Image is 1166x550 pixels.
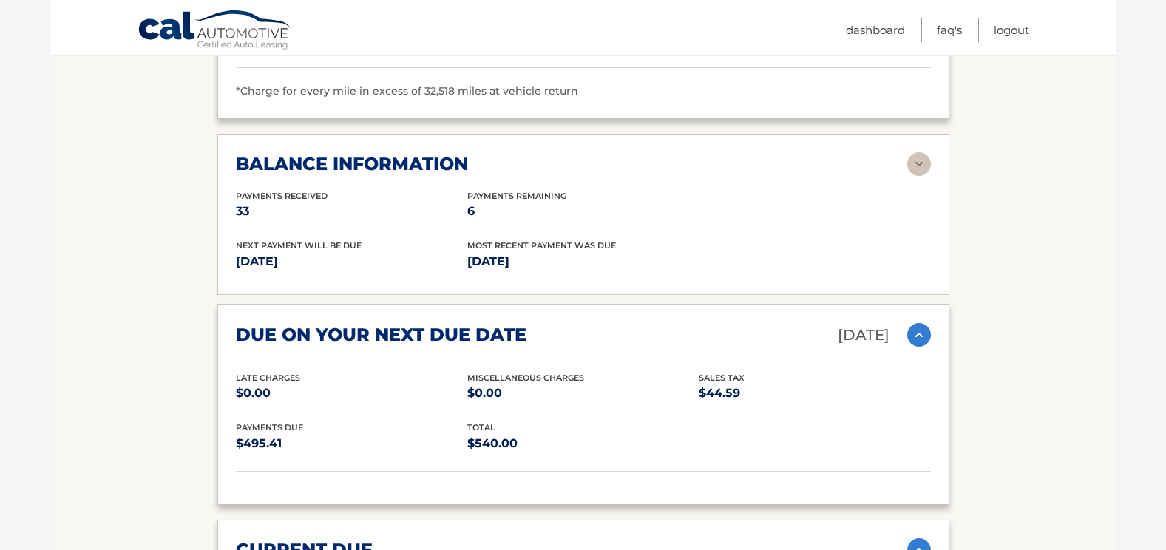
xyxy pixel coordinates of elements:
a: Cal Automotive [138,10,293,52]
h2: balance information [236,153,468,175]
p: $0.00 [467,383,699,404]
span: Payments Due [236,422,303,432]
a: FAQ's [937,18,962,42]
p: $495.41 [236,433,467,454]
p: $0.00 [236,383,467,404]
img: accordion-active.svg [907,323,931,347]
img: accordion-rest.svg [907,152,931,176]
span: *Charge for every mile in excess of 32,518 miles at vehicle return [236,84,578,98]
span: total [467,422,495,432]
p: [DATE] [236,251,467,272]
a: Dashboard [846,18,905,42]
span: Most Recent Payment Was Due [467,240,616,251]
span: Next Payment will be due [236,240,362,251]
p: [DATE] [467,251,699,272]
p: 6 [467,201,699,222]
span: Sales Tax [699,373,745,383]
span: Payments Remaining [467,191,566,201]
h2: due on your next due date [236,324,526,346]
p: $44.59 [699,383,930,404]
p: $540.00 [467,433,699,454]
p: [DATE] [838,322,889,348]
span: Miscellaneous Charges [467,373,584,383]
span: Payments Received [236,191,328,201]
span: Late Charges [236,373,300,383]
a: Logout [994,18,1029,42]
p: 33 [236,201,467,222]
